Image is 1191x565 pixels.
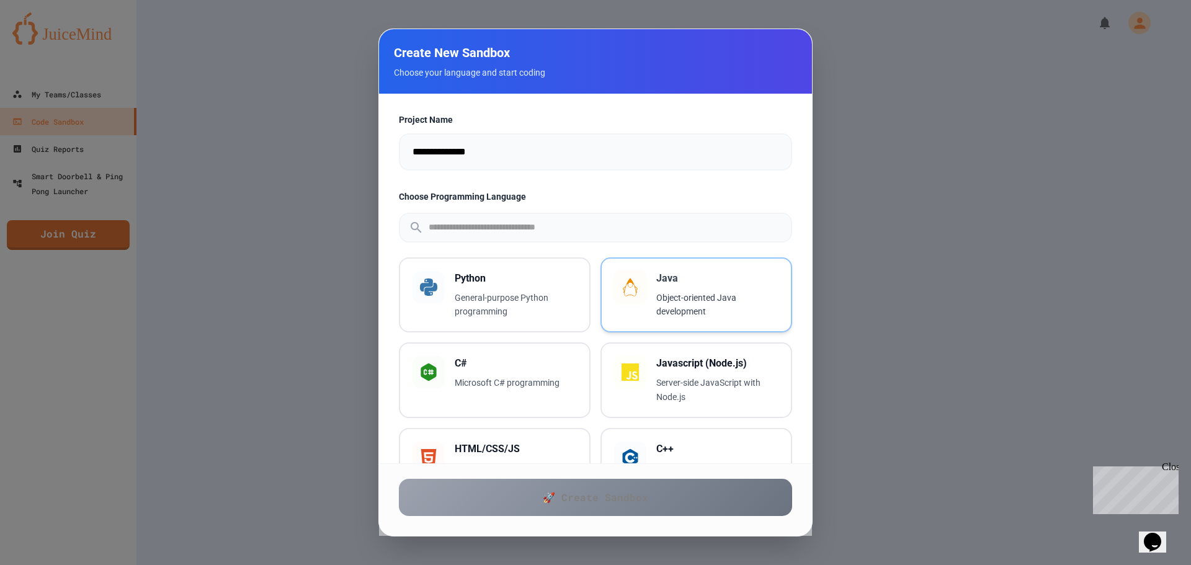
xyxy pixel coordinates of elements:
iframe: chat widget [1088,461,1179,514]
p: Choose your language and start coding [394,66,797,79]
span: 🚀 Create Sandbox [543,490,648,505]
h3: C# [455,356,577,371]
h2: Create New Sandbox [394,44,797,61]
h3: Javascript (Node.js) [656,356,778,371]
p: Microsoft C# programming [455,376,577,390]
h3: Python [455,271,577,286]
label: Choose Programming Language [399,190,792,203]
h3: C++ [656,442,778,456]
div: Chat with us now!Close [5,5,86,79]
h3: Java [656,271,778,286]
p: Server-side JavaScript with Node.js [656,376,778,404]
p: Web development with HTML, CSS & JavaScript [455,461,577,490]
iframe: chat widget [1139,515,1179,553]
h3: HTML/CSS/JS [455,442,577,456]
p: General-purpose Python programming [455,291,577,319]
p: High-performance C++ programming [656,461,778,490]
p: Object-oriented Java development [656,291,778,319]
label: Project Name [399,113,792,126]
